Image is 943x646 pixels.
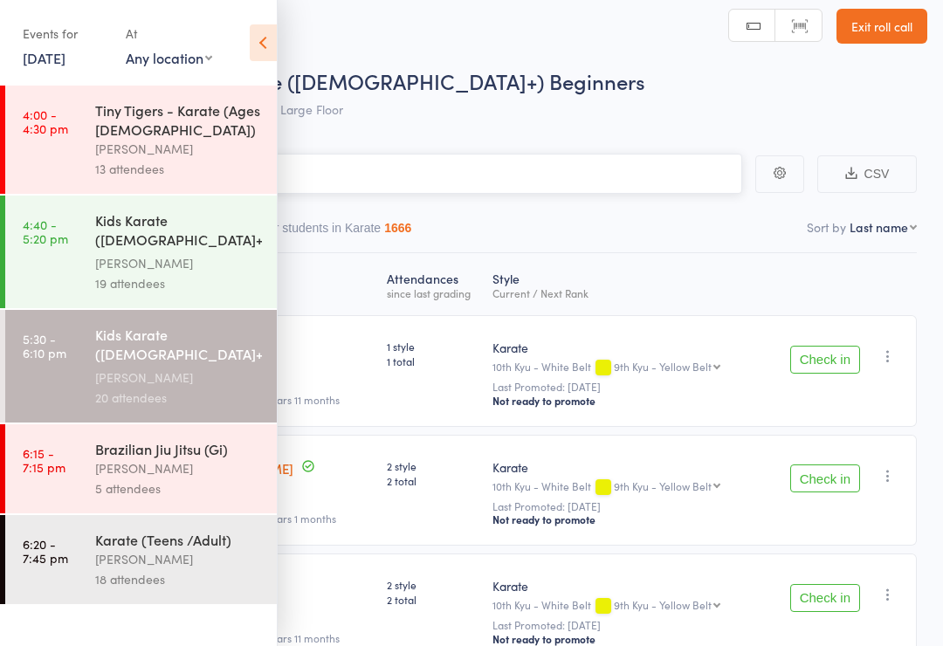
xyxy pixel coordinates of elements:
span: 2 style [387,458,478,473]
div: Tiny Tigers - Karate (Ages [DEMOGRAPHIC_DATA]) [95,100,262,139]
small: Last Promoted: [DATE] [492,619,766,631]
div: Karate [492,458,766,476]
div: 9th Kyu - Yellow Belt [614,599,712,610]
div: Brazilian Jiu Jitsu (Gi) [95,439,262,458]
div: 10th Kyu - White Belt [492,599,766,614]
div: 20 attendees [95,388,262,408]
time: 6:15 - 7:15 pm [23,446,65,474]
div: 19 attendees [95,273,262,293]
a: 6:20 -7:45 pmKarate (Teens /Adult)[PERSON_NAME]18 attendees [5,515,277,604]
a: 5:30 -6:10 pmKids Karate ([DEMOGRAPHIC_DATA]+) Beginners[PERSON_NAME]20 attendees [5,310,277,423]
span: 2 total [387,473,478,488]
div: Not ready to promote [492,394,766,408]
div: [PERSON_NAME] [95,368,262,388]
button: CSV [817,155,917,193]
small: Last Promoted: [DATE] [492,381,766,393]
div: 1666 [384,221,411,235]
div: Last name [850,218,908,236]
div: Kids Karate ([DEMOGRAPHIC_DATA]+) Intermediate+ [95,210,262,253]
div: Karate [492,339,766,356]
button: Check in [790,584,860,612]
div: Style [485,261,773,307]
button: Other students in Karate1666 [248,212,411,252]
div: since last grading [387,287,478,299]
div: Not ready to promote [492,632,766,646]
div: 18 attendees [95,569,262,589]
div: [PERSON_NAME] [95,458,262,478]
small: Last Promoted: [DATE] [492,500,766,512]
div: 9th Kyu - Yellow Belt [614,361,712,372]
div: 10th Kyu - White Belt [492,361,766,375]
a: [DATE] [23,48,65,67]
span: 2 style [387,577,478,592]
a: 4:40 -5:20 pmKids Karate ([DEMOGRAPHIC_DATA]+) Intermediate+[PERSON_NAME]19 attendees [5,196,277,308]
a: Exit roll call [836,9,927,44]
div: [PERSON_NAME] [95,253,262,273]
div: Events for [23,19,108,48]
button: Check in [790,464,860,492]
a: 6:15 -7:15 pmBrazilian Jiu Jitsu (Gi)[PERSON_NAME]5 attendees [5,424,277,513]
span: Large Floor [280,100,343,118]
div: Kids Karate ([DEMOGRAPHIC_DATA]+) Beginners [95,325,262,368]
div: 10th Kyu - White Belt [492,480,766,495]
time: 6:20 - 7:45 pm [23,537,68,565]
time: 4:40 - 5:20 pm [23,217,68,245]
div: At [126,19,212,48]
div: 5 attendees [95,478,262,498]
a: 4:00 -4:30 pmTiny Tigers - Karate (Ages [DEMOGRAPHIC_DATA])[PERSON_NAME]13 attendees [5,86,277,194]
span: 1 total [387,354,478,368]
div: Atten­dances [380,261,485,307]
div: [PERSON_NAME] [95,549,262,569]
button: Check in [790,346,860,374]
span: Kids Karate ([DEMOGRAPHIC_DATA]+) Beginners [173,66,645,95]
div: 13 attendees [95,159,262,179]
div: Current / Next Rank [492,287,766,299]
label: Sort by [807,218,846,236]
a: [US_STATE][PERSON_NAME] [121,459,293,478]
span: 2 total [387,592,478,607]
input: Search by name [26,154,742,194]
div: [PERSON_NAME] [95,139,262,159]
div: Not ready to promote [492,512,766,526]
div: 9th Kyu - Yellow Belt [614,480,712,491]
div: Karate (Teens /Adult) [95,530,262,549]
div: Any location [126,48,212,67]
time: 4:00 - 4:30 pm [23,107,68,135]
span: 1 style [387,339,478,354]
time: 5:30 - 6:10 pm [23,332,66,360]
div: Karate [492,577,766,594]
